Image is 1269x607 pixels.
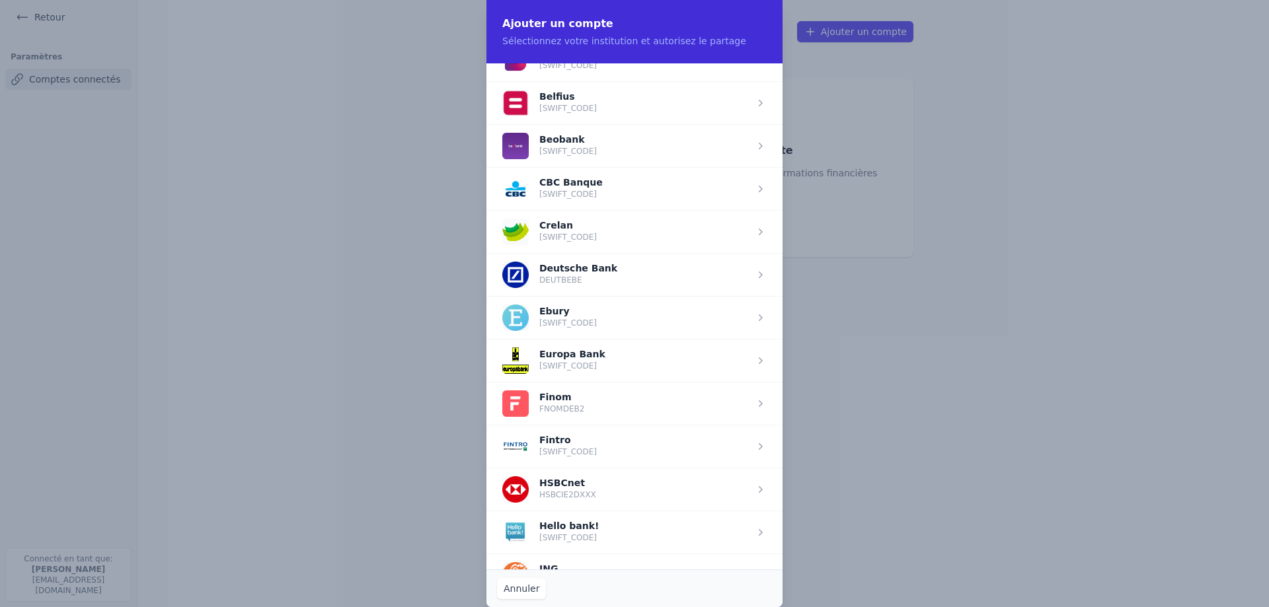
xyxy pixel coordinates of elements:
[502,433,597,460] button: Fintro [SWIFT_CODE]
[502,34,767,48] p: Sélectionnez votre institution et autorisez le partage
[539,135,597,143] p: Beobank
[539,264,617,272] p: Deutsche Bank
[539,479,596,487] p: HSBCnet
[539,350,605,358] p: Europa Bank
[502,90,597,116] button: Belfius [SWIFT_CODE]
[502,476,596,503] button: HSBCnet HSBCIE2DXXX
[502,562,597,589] button: ING
[539,393,584,401] p: Finom
[539,221,597,229] p: Crelan
[497,578,546,599] button: Annuler
[502,262,617,288] button: Deutsche Bank DEUTBEBE
[539,92,597,100] p: Belfius
[502,219,597,245] button: Crelan [SWIFT_CODE]
[539,522,599,530] p: Hello bank!
[502,133,597,159] button: Beobank [SWIFT_CODE]
[539,178,603,186] p: CBC Banque
[539,307,597,315] p: Ebury
[502,347,605,374] button: Europa Bank [SWIFT_CODE]
[502,390,584,417] button: Finom FNOMDEB2
[502,519,599,546] button: Hello bank! [SWIFT_CODE]
[502,304,597,331] button: Ebury [SWIFT_CODE]
[502,47,597,73] button: [SWIFT_CODE]
[502,16,767,32] h2: Ajouter un compte
[539,436,597,444] p: Fintro
[539,565,597,573] p: ING
[502,176,603,202] button: CBC Banque [SWIFT_CODE]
